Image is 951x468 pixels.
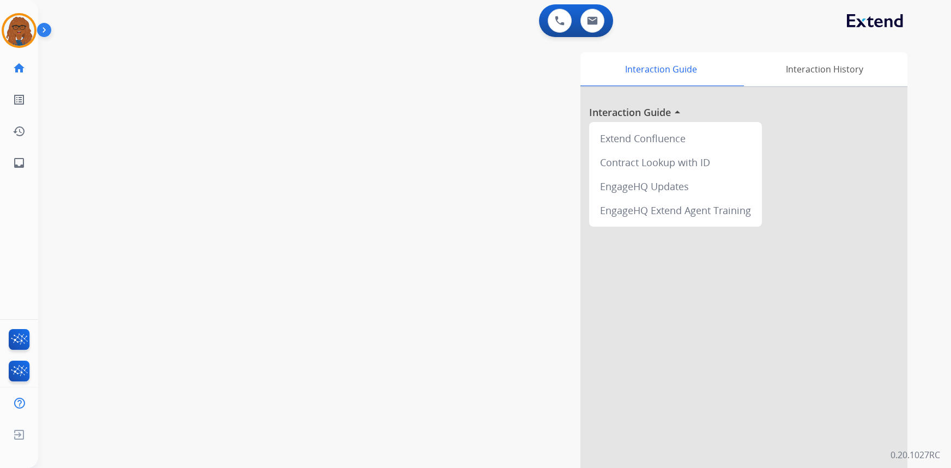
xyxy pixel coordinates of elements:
[593,198,758,222] div: EngageHQ Extend Agent Training
[593,126,758,150] div: Extend Confluence
[13,62,26,75] mat-icon: home
[580,52,741,86] div: Interaction Guide
[13,125,26,138] mat-icon: history
[891,448,940,461] p: 0.20.1027RC
[593,150,758,174] div: Contract Lookup with ID
[13,156,26,169] mat-icon: inbox
[4,15,34,46] img: avatar
[13,93,26,106] mat-icon: list_alt
[741,52,907,86] div: Interaction History
[593,174,758,198] div: EngageHQ Updates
